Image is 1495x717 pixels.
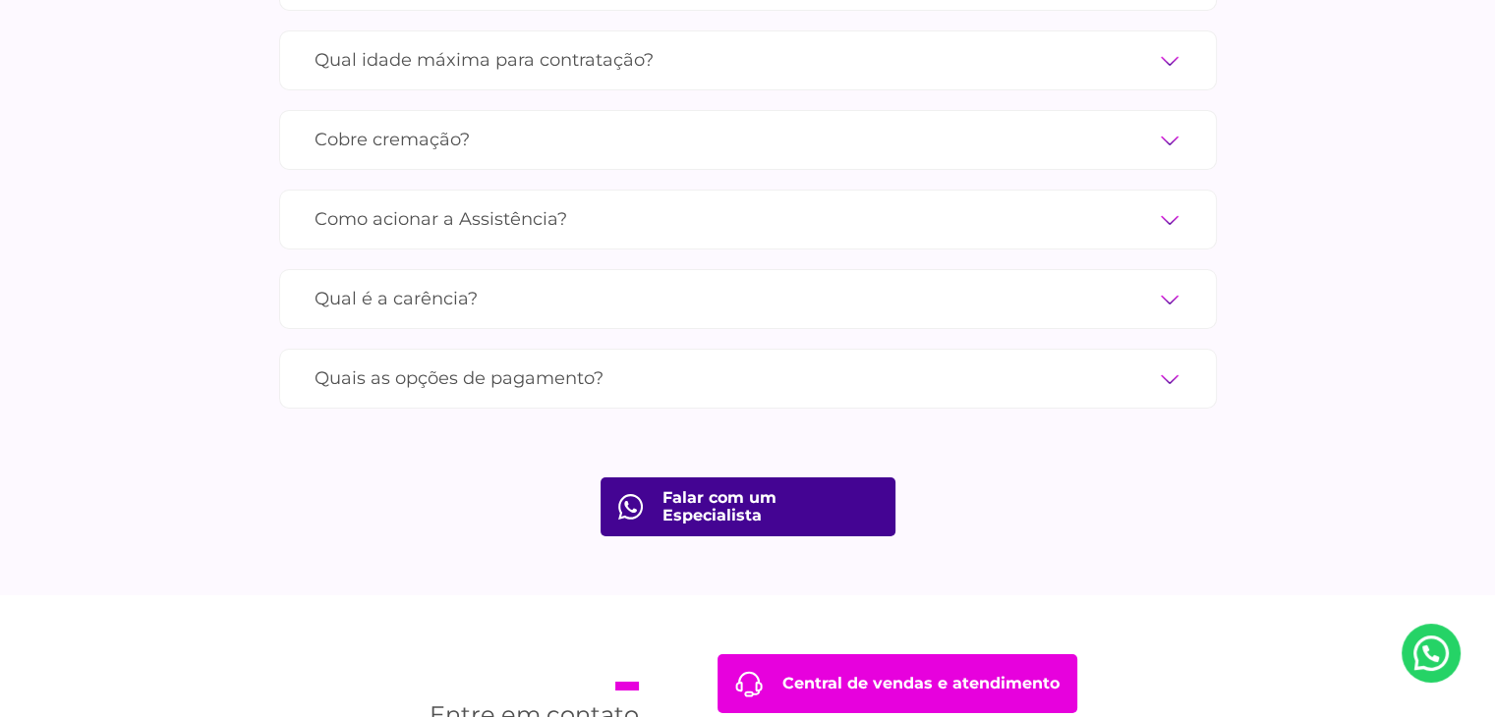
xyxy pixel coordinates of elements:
[315,43,1181,78] label: Qual idade máxima para contratação?
[718,654,1077,713] a: Central de vendas e atendimento
[618,494,643,520] img: fale com consultor
[315,282,1181,316] label: Qual é a carência?
[601,477,895,536] a: Falar com um Especialista
[315,202,1181,237] label: Como acionar a Assistência?
[315,123,1181,157] label: Cobre cremação?
[735,671,763,697] img: Central de Vendas
[315,361,1181,396] label: Quais as opções de pagamento?
[1402,624,1461,683] a: Nosso Whatsapp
